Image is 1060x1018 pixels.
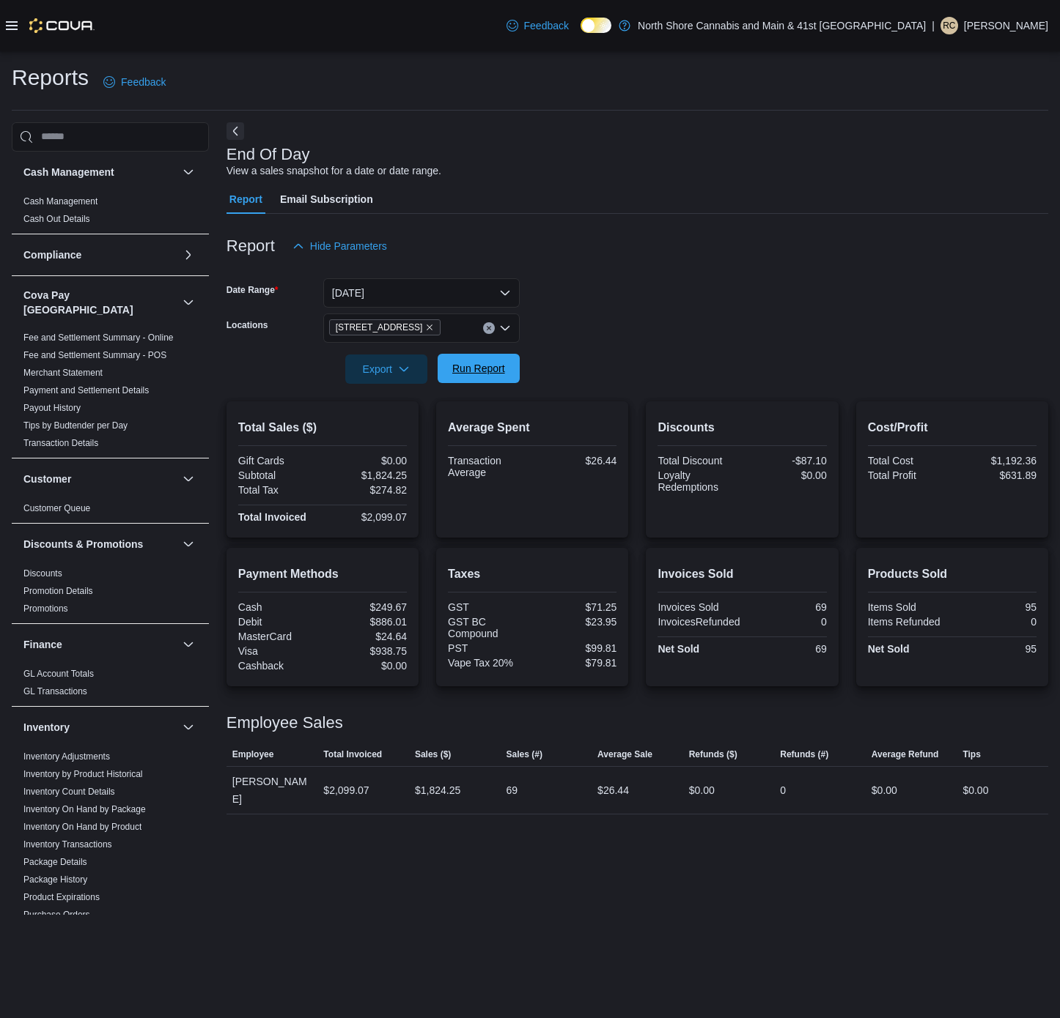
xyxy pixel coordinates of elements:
[323,748,382,760] span: Total Invoiced
[23,857,87,867] a: Package Details
[323,278,520,308] button: [DATE]
[23,769,143,779] a: Inventory by Product Historical
[868,616,949,628] div: Items Refunded
[535,657,617,669] div: $79.81
[415,748,451,760] span: Sales ($)
[658,455,739,467] div: Total Discount
[23,349,166,361] span: Fee and Settlement Summary - POS
[238,601,320,613] div: Cash
[325,601,407,613] div: $249.67
[872,781,897,799] div: $0.00
[23,420,128,431] a: Tips by Budtender per Day
[180,294,197,311] button: Cova Pay [GEOGRAPHIC_DATA]
[23,637,62,652] h3: Finance
[354,354,419,384] span: Export
[638,17,926,34] p: North Shore Cannabis and Main & 41st [GEOGRAPHIC_DATA]
[23,603,68,614] span: Promotions
[12,565,209,623] div: Discounts & Promotions
[23,403,81,413] a: Payout History
[23,165,114,179] h3: Cash Management
[23,568,62,579] a: Discounts
[955,643,1037,655] div: 95
[868,469,949,481] div: Total Profit
[746,469,827,481] div: $0.00
[581,33,581,34] span: Dark Mode
[658,616,740,628] div: InvoicesRefunded
[23,213,90,225] span: Cash Out Details
[746,601,827,613] div: 69
[23,196,97,207] a: Cash Management
[23,891,100,903] span: Product Expirations
[287,231,393,261] button: Hide Parameters
[448,601,529,613] div: GST
[448,565,617,583] h2: Taxes
[23,214,90,224] a: Cash Out Details
[955,469,1037,481] div: $631.89
[23,368,103,378] a: Merchant Statement
[12,193,209,234] div: Cash Management
[23,909,90,921] span: Purchase Orders
[448,455,529,478] div: Transaction Average
[483,322,495,334] button: Clear input
[23,384,149,396] span: Payment and Settlement Details
[329,319,441,335] span: 5707 Main St.
[238,455,320,467] div: Gift Cards
[227,237,275,255] h3: Report
[121,75,166,89] span: Feedback
[501,11,575,40] a: Feedback
[336,320,423,335] span: [STREET_ADDRESS]
[507,781,518,799] div: 69
[23,248,81,262] h3: Compliance
[658,565,826,583] h2: Invoices Sold
[23,438,98,448] a: Transaction Details
[23,332,174,343] span: Fee and Settlement Summary - Online
[12,63,89,92] h1: Reports
[23,537,177,551] button: Discounts & Promotions
[23,585,93,597] span: Promotion Details
[448,616,529,639] div: GST BC Compound
[658,643,699,655] strong: Net Sold
[238,511,306,523] strong: Total Invoiced
[180,163,197,181] button: Cash Management
[238,645,320,657] div: Visa
[448,419,617,436] h2: Average Spent
[689,748,737,760] span: Refunds ($)
[238,565,407,583] h2: Payment Methods
[12,499,209,523] div: Customer
[23,822,141,832] a: Inventory On Hand by Product
[23,874,87,885] span: Package History
[180,718,197,736] button: Inventory
[23,804,146,814] a: Inventory On Hand by Package
[535,616,617,628] div: $23.95
[238,469,320,481] div: Subtotal
[23,568,62,579] span: Discounts
[868,419,1037,436] h2: Cost/Profit
[325,645,407,657] div: $938.75
[941,17,958,34] div: Ron Chamberlain
[12,748,209,965] div: Inventory
[448,657,529,669] div: Vape Tax 20%
[227,284,279,296] label: Date Range
[325,631,407,642] div: $24.64
[23,503,90,513] a: Customer Queue
[964,17,1048,34] p: [PERSON_NAME]
[325,616,407,628] div: $886.01
[963,781,988,799] div: $0.00
[868,455,949,467] div: Total Cost
[872,748,939,760] span: Average Refund
[180,246,197,264] button: Compliance
[23,603,68,614] a: Promotions
[23,668,94,680] span: GL Account Totals
[524,18,569,33] span: Feedback
[658,419,826,436] h2: Discounts
[23,288,177,317] button: Cova Pay [GEOGRAPHIC_DATA]
[23,437,98,449] span: Transaction Details
[12,665,209,706] div: Finance
[955,455,1037,467] div: $1,192.36
[23,248,177,262] button: Compliance
[180,535,197,553] button: Discounts & Promotions
[23,586,93,596] a: Promotion Details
